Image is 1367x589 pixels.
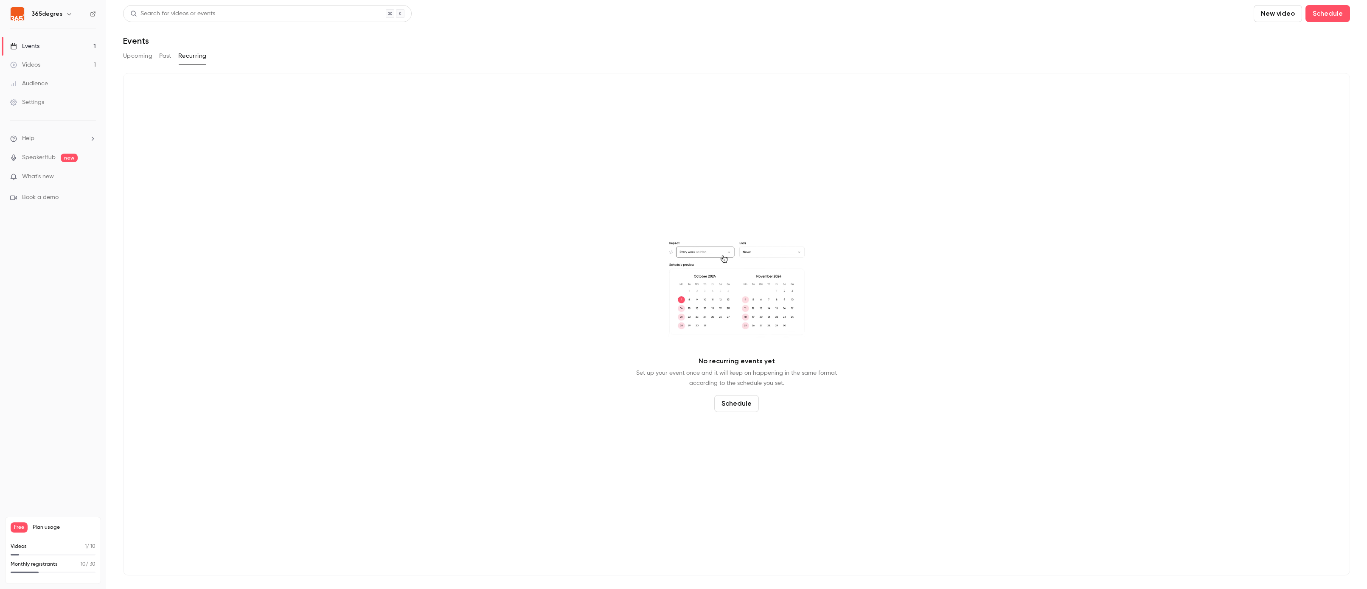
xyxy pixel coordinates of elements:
span: Book a demo [22,193,59,202]
div: Events [10,42,39,50]
p: No recurring events yet [699,356,775,366]
span: Plan usage [33,524,95,531]
div: Settings [10,98,44,107]
button: Schedule [714,395,759,412]
img: 365degres [11,7,24,21]
span: Free [11,522,28,533]
button: Schedule [1305,5,1350,22]
button: Recurring [178,49,207,63]
p: Videos [11,543,27,550]
li: help-dropdown-opener [10,134,96,143]
span: 1 [85,544,87,549]
div: Audience [10,79,48,88]
button: Upcoming [123,49,152,63]
p: / 10 [85,543,95,550]
a: SpeakerHub [22,153,56,162]
h6: 365degres [31,10,62,18]
span: 10 [81,562,86,567]
div: Videos [10,61,40,69]
h1: Events [123,36,149,46]
p: Monthly registrants [11,561,58,568]
p: / 30 [81,561,95,568]
iframe: Noticeable Trigger [86,173,96,181]
button: New video [1254,5,1302,22]
span: Help [22,134,34,143]
span: What's new [22,172,54,181]
button: Past [159,49,171,63]
p: Set up your event once and it will keep on happening in the same format according to the schedule... [636,368,837,388]
span: new [61,154,78,162]
div: Search for videos or events [130,9,215,18]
